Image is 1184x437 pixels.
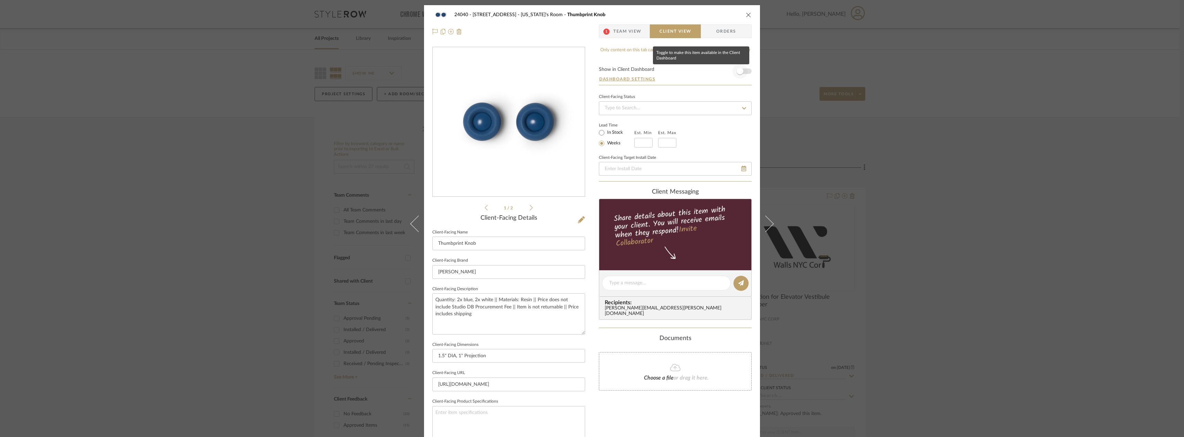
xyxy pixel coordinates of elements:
[521,12,567,17] span: [US_STATE]'s Room
[599,95,635,99] div: Client-Facing Status
[746,12,752,18] button: close
[567,12,605,17] span: Thumbprint Knob
[510,206,514,210] span: 2
[599,162,752,176] input: Enter Install Date
[432,259,468,262] label: Client-Facing Brand
[605,299,749,306] span: Recipients:
[599,122,634,128] label: Lead Time
[599,128,634,148] mat-radio-group: Select item type
[599,188,752,196] div: client Messaging
[433,61,585,183] div: 0
[432,378,585,391] input: Enter item URL
[599,47,752,60] div: Only content on this tab can share to Dashboard. Click eyeball icon to show or hide.
[634,130,652,135] label: Est. Min
[599,335,752,342] div: Documents
[507,206,510,210] span: /
[674,375,709,381] span: or drag it here.
[432,265,585,279] input: Enter Client-Facing Brand
[432,215,585,222] div: Client-Facing Details
[658,130,676,135] label: Est. Max
[613,24,642,38] span: Team View
[432,231,468,234] label: Client-Facing Name
[644,375,674,381] span: Choose a file
[599,156,656,160] label: Client-Facing Target Install Date
[456,29,462,34] img: Remove from project
[432,287,478,291] label: Client-Facing Description
[709,24,744,38] span: Orders
[605,306,749,317] div: [PERSON_NAME][EMAIL_ADDRESS][PERSON_NAME][DOMAIN_NAME]
[599,101,752,115] input: Type to Search…
[432,343,478,347] label: Client-Facing Dimensions
[432,400,498,403] label: Client-Facing Product Specifications
[432,237,585,250] input: Enter Client-Facing Item Name
[599,76,656,82] button: Dashboard Settings
[504,206,507,210] span: 1
[433,61,585,183] img: 62adbebe-89c9-45bf-822d-b6d670aa7510_436x436.jpg
[454,12,521,17] span: 24040 - [STREET_ADDRESS]
[603,29,610,35] span: 1
[659,24,691,38] span: Client View
[606,130,623,136] label: In Stock
[606,140,621,146] label: Weeks
[432,371,465,375] label: Client-Facing URL
[432,349,585,363] input: Enter item dimensions
[598,204,753,250] div: Share details about this item with your client. You will receive emails when they respond!
[432,8,449,22] img: 62adbebe-89c9-45bf-822d-b6d670aa7510_48x40.jpg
